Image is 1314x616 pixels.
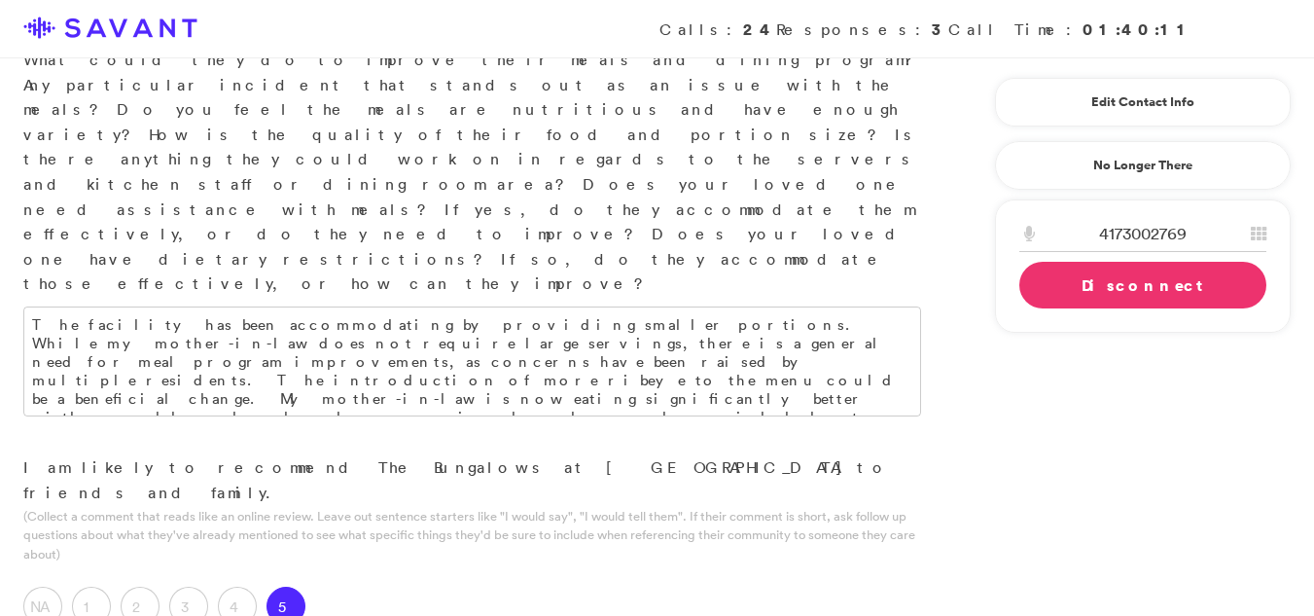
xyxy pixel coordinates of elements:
[23,507,921,563] p: (Collect a comment that reads like an online review. Leave out sentence starters like "I would sa...
[743,18,776,40] strong: 24
[932,18,948,40] strong: 3
[1083,18,1193,40] strong: 01:40:11
[23,48,921,297] p: What could they do to improve their meals and dining program? Any particular incident that stands...
[23,455,921,505] p: I am likely to recommend The Bungalows at [GEOGRAPHIC_DATA] to friends and family.
[1019,262,1266,308] a: Disconnect
[1019,87,1266,118] a: Edit Contact Info
[995,141,1291,190] a: No Longer There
